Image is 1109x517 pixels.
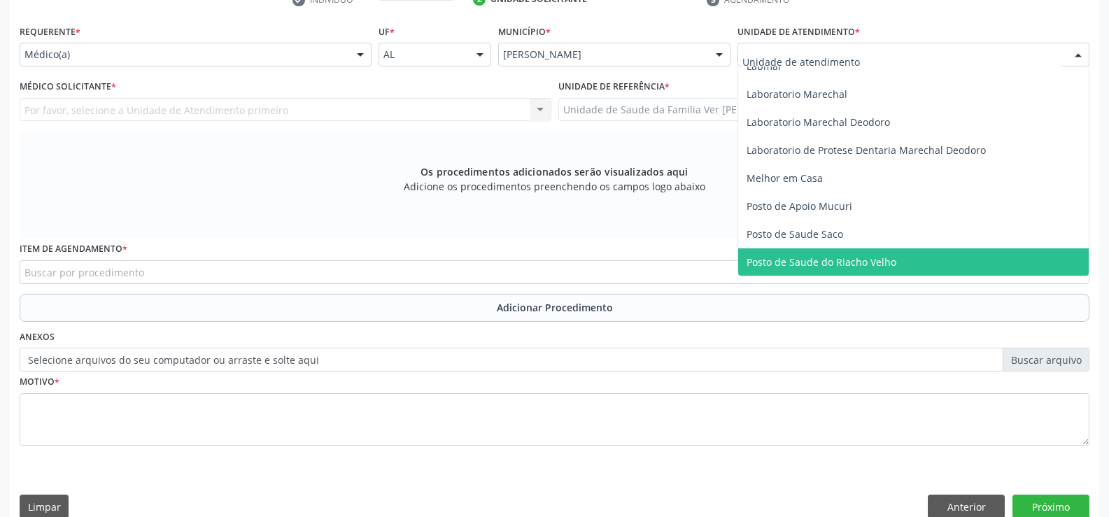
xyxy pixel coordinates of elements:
input: Unidade de atendimento [742,48,1061,76]
button: Adicionar Procedimento [20,294,1089,322]
span: Labmar [747,59,782,73]
span: [PERSON_NAME] [503,48,702,62]
label: Médico Solicitante [20,76,116,98]
label: Unidade de referência [558,76,670,98]
label: Requerente [20,21,80,43]
span: Posto de Saude do Riacho Velho [747,255,896,269]
label: UF [379,21,395,43]
span: Os procedimentos adicionados serão visualizados aqui [421,164,688,179]
label: Anexos [20,327,55,348]
label: Motivo [20,371,59,393]
span: Laboratorio de Protese Dentaria Marechal Deodoro [747,143,986,157]
span: Laboratorio Marechal Deodoro [747,115,890,129]
span: Médico(a) [24,48,343,62]
span: Adicione os procedimentos preenchendo os campos logo abaixo [404,179,705,194]
label: Município [498,21,551,43]
span: Posto de Apoio Mucuri [747,199,852,213]
span: AL [383,48,462,62]
label: Item de agendamento [20,239,127,260]
label: Unidade de atendimento [737,21,860,43]
span: Melhor em Casa [747,171,823,185]
span: Laboratorio Marechal [747,87,847,101]
span: Buscar por procedimento [24,265,144,280]
span: Adicionar Procedimento [497,300,613,315]
span: Posto de Saude Saco [747,227,843,241]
